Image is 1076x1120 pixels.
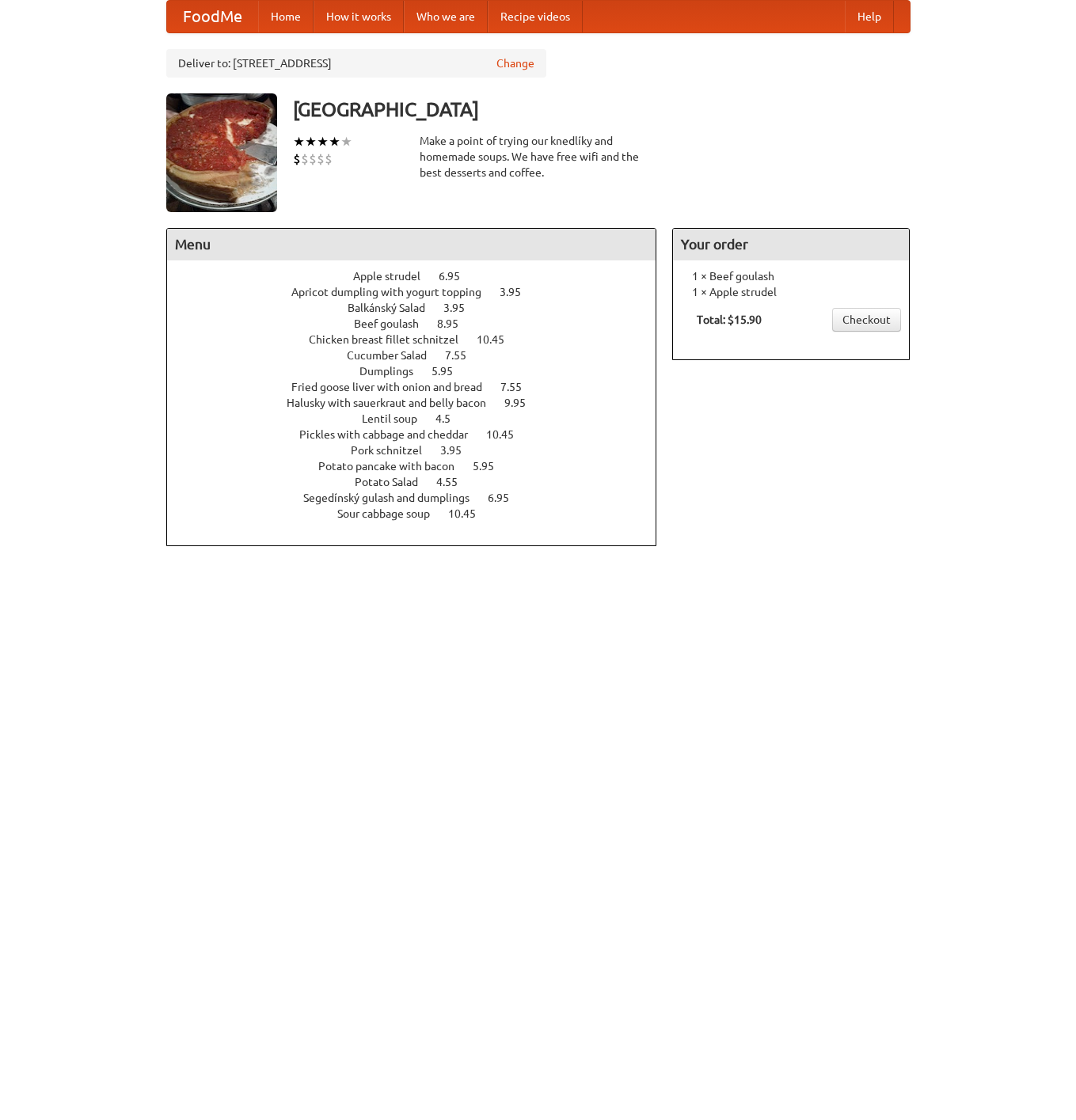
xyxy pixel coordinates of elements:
[167,1,258,32] a: FoodMe
[325,150,333,168] li: $
[477,333,520,346] span: 10.45
[673,229,909,260] h4: Your order
[435,412,466,425] span: 4.5
[291,381,551,393] a: Fried goose liver with onion and bread 7.55
[362,412,480,425] a: Lentil soup 4.5
[318,460,470,473] span: Potato pancake with bacon
[329,133,340,150] li: ★
[317,133,329,150] li: ★
[317,150,325,168] li: $
[432,365,469,378] span: 5.95
[354,317,435,330] span: Beef goulash
[287,397,555,409] a: Halusky with sauerkraut and belly bacon 9.95
[496,55,534,71] a: Change
[681,268,901,284] li: 1 × Beef goulash
[488,1,583,32] a: Recipe videos
[439,270,476,283] span: 6.95
[309,333,534,346] a: Chicken breast fillet schnitzel 10.45
[293,93,911,125] h3: [GEOGRAPHIC_DATA]
[486,428,530,441] span: 10.45
[351,444,491,457] a: Pork schnitzel 3.95
[287,397,502,409] span: Halusky with sauerkraut and belly bacon
[303,492,485,504] span: Segedínský gulash and dumplings
[305,133,317,150] li: ★
[420,133,657,180] div: Make a point of trying our knedlíky and homemade soups. We have free wifi and the best desserts a...
[359,365,482,378] a: Dumplings 5.95
[348,302,494,314] a: Balkánský Salad 3.95
[348,302,441,314] span: Balkánský Salad
[353,270,436,283] span: Apple strudel
[448,507,492,520] span: 10.45
[347,349,443,362] span: Cucumber Salad
[436,476,473,488] span: 4.55
[504,397,542,409] span: 9.95
[299,428,484,441] span: Pickles with cabbage and cheddar
[340,133,352,150] li: ★
[355,476,434,488] span: Potato Salad
[697,313,762,326] b: Total: $15.90
[291,286,550,298] a: Apricot dumpling with yogurt topping 3.95
[500,381,538,393] span: 7.55
[832,308,901,332] a: Checkout
[166,93,277,212] img: angular.jpg
[351,444,438,457] span: Pork schnitzel
[337,507,505,520] a: Sour cabbage soup 10.45
[347,349,496,362] a: Cucumber Salad 7.55
[299,428,543,441] a: Pickles with cabbage and cheddar 10.45
[293,133,305,150] li: ★
[359,365,429,378] span: Dumplings
[473,460,510,473] span: 5.95
[437,317,474,330] span: 8.95
[404,1,488,32] a: Who we are
[440,444,477,457] span: 3.95
[488,492,525,504] span: 6.95
[443,302,481,314] span: 3.95
[258,1,314,32] a: Home
[291,286,497,298] span: Apricot dumpling with yogurt topping
[318,460,523,473] a: Potato pancake with bacon 5.95
[337,507,446,520] span: Sour cabbage soup
[303,492,538,504] a: Segedínský gulash and dumplings 6.95
[353,270,489,283] a: Apple strudel 6.95
[166,49,546,78] div: Deliver to: [STREET_ADDRESS]
[314,1,404,32] a: How it works
[845,1,894,32] a: Help
[354,317,488,330] a: Beef goulash 8.95
[355,476,487,488] a: Potato Salad 4.55
[167,229,656,260] h4: Menu
[293,150,301,168] li: $
[309,333,474,346] span: Chicken breast fillet schnitzel
[309,150,317,168] li: $
[301,150,309,168] li: $
[500,286,537,298] span: 3.95
[681,284,901,300] li: 1 × Apple strudel
[445,349,482,362] span: 7.55
[362,412,433,425] span: Lentil soup
[291,381,498,393] span: Fried goose liver with onion and bread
